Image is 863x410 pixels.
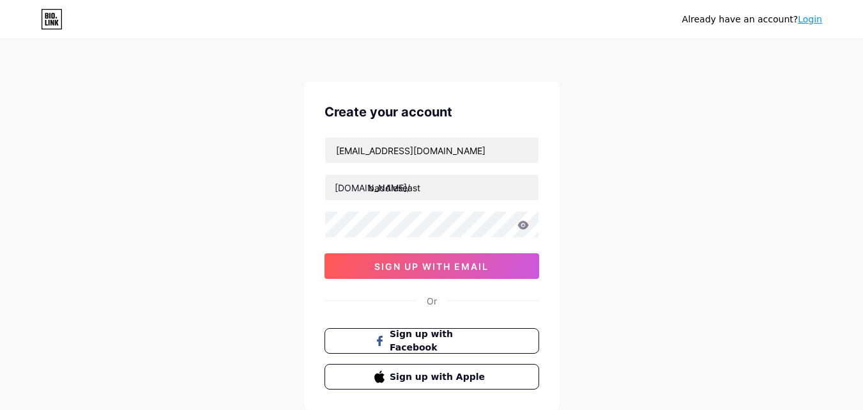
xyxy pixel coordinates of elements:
span: Sign up with Apple [390,370,489,384]
div: Or [427,294,437,308]
span: Sign up with Facebook [390,327,489,354]
button: Sign up with Apple [325,364,539,390]
a: Login [798,14,822,24]
div: [DOMAIN_NAME]/ [335,181,410,194]
div: Already have an account? [682,13,822,26]
input: Email [325,138,538,163]
button: Sign up with Facebook [325,328,539,354]
button: sign up with email [325,253,539,279]
input: username [325,175,538,200]
span: sign up with email [374,261,489,272]
div: Create your account [325,102,539,122]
